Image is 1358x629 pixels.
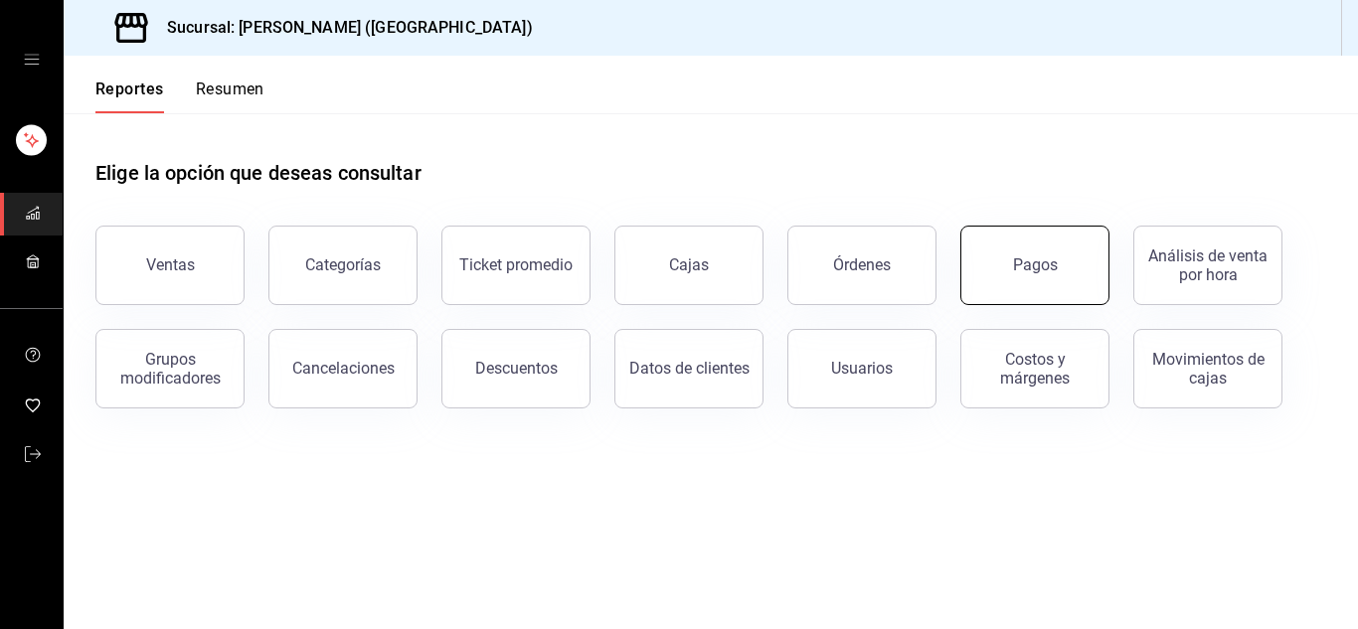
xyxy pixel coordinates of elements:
button: Costos y márgenes [960,329,1109,408]
button: Reportes [95,79,164,113]
h3: Sucursal: [PERSON_NAME] ([GEOGRAPHIC_DATA]) [151,16,533,40]
button: Cajas [614,226,764,305]
div: Órdenes [833,255,891,274]
div: Usuarios [831,359,893,378]
div: Ticket promedio [459,255,573,274]
h1: Elige la opción que deseas consultar [95,158,422,188]
button: open drawer [24,52,40,68]
button: Ventas [95,226,245,305]
div: Grupos modificadores [108,350,232,388]
button: Descuentos [441,329,591,408]
button: Órdenes [787,226,936,305]
div: Ventas [146,255,195,274]
div: Análisis de venta por hora [1146,246,1270,284]
button: Análisis de venta por hora [1133,226,1282,305]
div: Cajas [669,255,709,274]
div: Movimientos de cajas [1146,350,1270,388]
div: Cancelaciones [292,359,395,378]
button: Usuarios [787,329,936,408]
div: Costos y márgenes [973,350,1097,388]
button: Grupos modificadores [95,329,245,408]
button: Cancelaciones [268,329,418,408]
div: Datos de clientes [629,359,750,378]
button: Movimientos de cajas [1133,329,1282,408]
button: Categorías [268,226,418,305]
div: Descuentos [475,359,558,378]
button: Resumen [196,79,264,113]
button: Ticket promedio [441,226,591,305]
button: Pagos [960,226,1109,305]
button: Datos de clientes [614,329,764,408]
div: navigation tabs [95,79,264,113]
div: Pagos [1013,255,1058,274]
div: Categorías [305,255,381,274]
